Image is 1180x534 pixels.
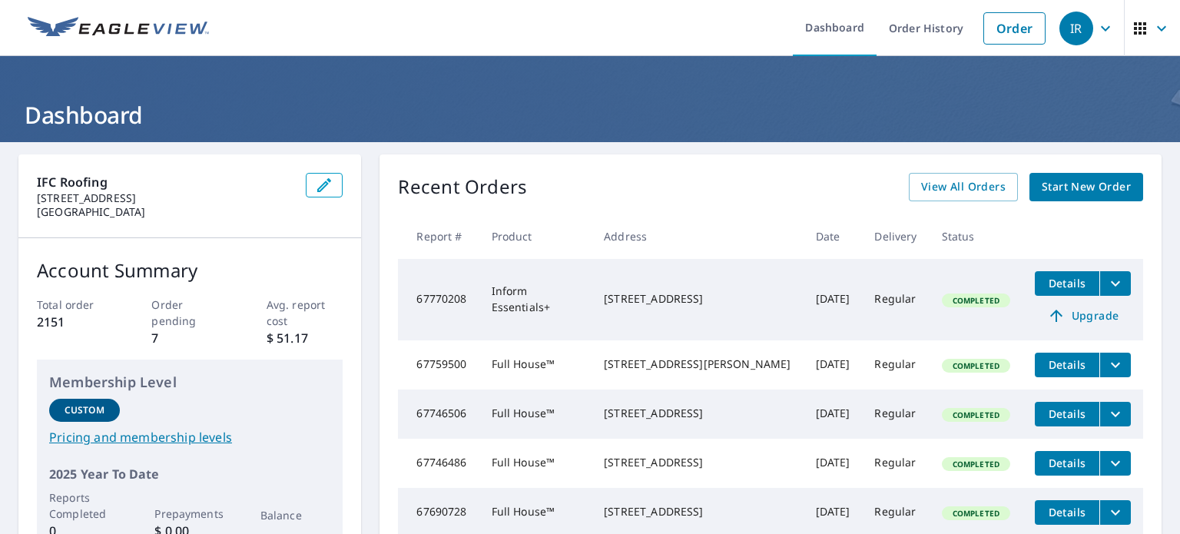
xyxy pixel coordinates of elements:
[1044,357,1090,372] span: Details
[909,173,1018,201] a: View All Orders
[479,340,592,390] td: Full House™
[1099,402,1131,426] button: filesDropdownBtn-67746506
[398,439,479,488] td: 67746486
[921,177,1006,197] span: View All Orders
[479,259,592,340] td: Inform Essentials+
[804,390,863,439] td: [DATE]
[862,340,929,390] td: Regular
[1099,353,1131,377] button: filesDropdownBtn-67759500
[804,259,863,340] td: [DATE]
[479,439,592,488] td: Full House™
[28,17,209,40] img: EV Logo
[37,313,114,331] p: 2151
[1044,276,1090,290] span: Details
[37,297,114,313] p: Total order
[1029,173,1143,201] a: Start New Order
[398,173,527,201] p: Recent Orders
[862,259,929,340] td: Regular
[592,214,803,259] th: Address
[604,406,791,421] div: [STREET_ADDRESS]
[65,403,104,417] p: Custom
[604,455,791,470] div: [STREET_ADDRESS]
[49,372,330,393] p: Membership Level
[1044,505,1090,519] span: Details
[37,257,343,284] p: Account Summary
[1044,456,1090,470] span: Details
[943,459,1009,469] span: Completed
[804,340,863,390] td: [DATE]
[49,428,330,446] a: Pricing and membership levels
[804,439,863,488] td: [DATE]
[804,214,863,259] th: Date
[862,439,929,488] td: Regular
[1035,451,1099,476] button: detailsBtn-67746486
[862,390,929,439] td: Regular
[398,390,479,439] td: 67746506
[49,465,330,483] p: 2025 Year To Date
[398,259,479,340] td: 67770208
[37,191,293,205] p: [STREET_ADDRESS]
[1035,271,1099,296] button: detailsBtn-67770208
[604,291,791,307] div: [STREET_ADDRESS]
[267,329,343,347] p: $ 51.17
[1035,303,1131,328] a: Upgrade
[1099,451,1131,476] button: filesDropdownBtn-67746486
[983,12,1046,45] a: Order
[930,214,1023,259] th: Status
[1099,500,1131,525] button: filesDropdownBtn-67690728
[943,360,1009,371] span: Completed
[37,173,293,191] p: IFC Roofing
[37,205,293,219] p: [GEOGRAPHIC_DATA]
[1035,402,1099,426] button: detailsBtn-67746506
[604,357,791,372] div: [STREET_ADDRESS][PERSON_NAME]
[604,504,791,519] div: [STREET_ADDRESS]
[151,297,228,329] p: Order pending
[1044,406,1090,421] span: Details
[1035,353,1099,377] button: detailsBtn-67759500
[398,340,479,390] td: 67759500
[1035,500,1099,525] button: detailsBtn-67690728
[862,214,929,259] th: Delivery
[1059,12,1093,45] div: IR
[479,214,592,259] th: Product
[154,506,225,522] p: Prepayments
[943,410,1009,420] span: Completed
[151,329,228,347] p: 7
[943,295,1009,306] span: Completed
[18,99,1162,131] h1: Dashboard
[1099,271,1131,296] button: filesDropdownBtn-67770208
[398,214,479,259] th: Report #
[260,507,331,523] p: Balance
[943,508,1009,519] span: Completed
[479,390,592,439] td: Full House™
[49,489,120,522] p: Reports Completed
[267,297,343,329] p: Avg. report cost
[1042,177,1131,197] span: Start New Order
[1044,307,1122,325] span: Upgrade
